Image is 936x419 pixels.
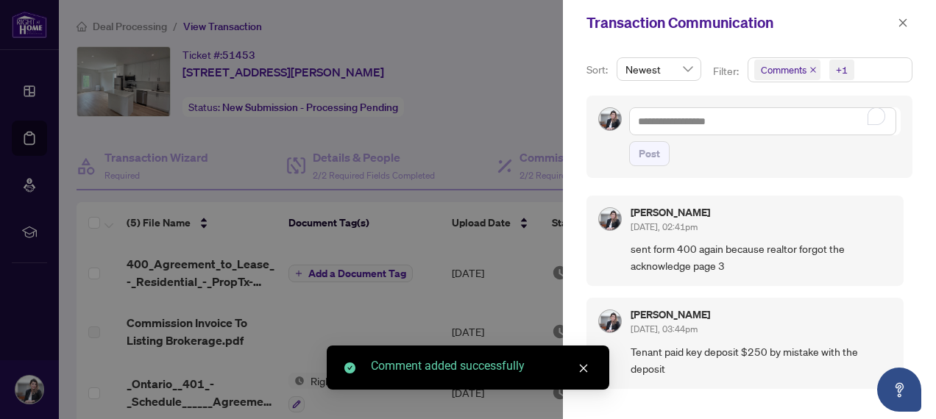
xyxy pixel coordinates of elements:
[371,357,592,375] div: Comment added successfully
[629,107,896,135] textarea: To enrich screen reader interactions, please activate Accessibility in Grammarly extension settings
[599,208,621,230] img: Profile Icon
[625,58,692,80] span: Newest
[754,60,820,80] span: Comments
[578,363,589,373] span: close
[599,108,621,130] img: Profile Icon
[586,12,893,34] div: Transaction Communication
[631,207,710,218] h5: [PERSON_NAME]
[575,360,592,376] a: Close
[631,221,698,232] span: [DATE], 02:41pm
[631,309,710,320] h5: [PERSON_NAME]
[586,62,611,78] p: Sort:
[631,343,892,378] span: Tenant paid key deposit $250 by mistake with the deposit
[761,62,806,77] span: Comments
[631,323,698,334] span: [DATE], 03:44pm
[344,362,355,373] span: check-circle
[877,368,921,412] button: Open asap
[898,18,908,28] span: close
[629,141,670,166] button: Post
[836,62,848,77] div: +1
[809,66,817,74] span: close
[599,310,621,332] img: Profile Icon
[713,63,741,79] p: Filter:
[631,240,892,275] span: sent form 400 again because realtor forgot the acknowledge page 3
